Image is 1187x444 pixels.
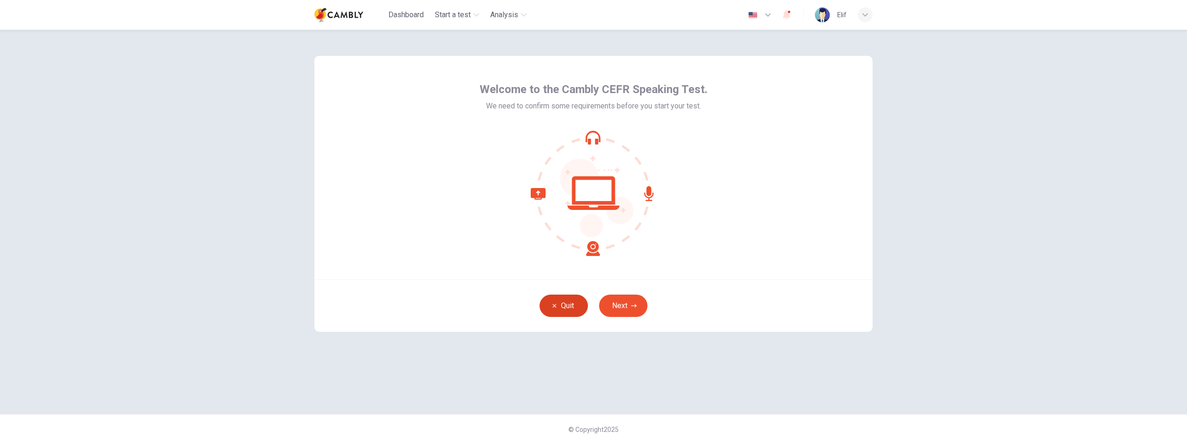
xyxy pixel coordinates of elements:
img: Profile picture [815,7,830,22]
span: © Copyright 2025 [568,426,619,433]
button: Dashboard [385,7,427,23]
button: Next [599,295,647,317]
span: We need to confirm some requirements before you start your test. [486,101,701,112]
button: Quit [540,295,588,317]
a: Cambly logo [314,6,385,24]
button: Analysis [487,7,530,23]
div: Elif [837,9,847,20]
img: Cambly logo [314,6,363,24]
span: Analysis [490,9,518,20]
span: Welcome to the Cambly CEFR Speaking Test. [480,82,707,97]
span: Start a test [435,9,471,20]
span: Dashboard [388,9,424,20]
img: en [747,12,759,19]
button: Start a test [431,7,483,23]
